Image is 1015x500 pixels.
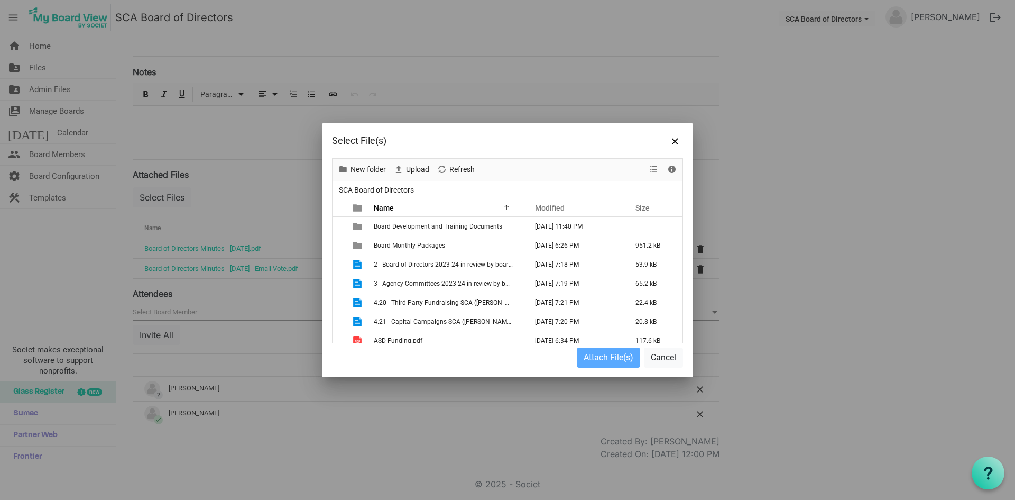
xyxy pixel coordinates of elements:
[624,255,682,274] td: 53.9 kB is template cell column header Size
[663,159,681,181] div: Details
[374,261,552,268] span: 2 - Board of Directors 2023-24 in review by board ([DATE]).docx
[346,217,371,236] td: is template cell column header type
[374,223,502,230] span: Board Development and Training Documents
[333,331,346,350] td: checkbox
[371,274,524,293] td: 3 - Agency Committees 2023-24 in review by board.docx is template cell column header Name
[374,299,594,306] span: 4.20 - Third Party Fundraising SCA ([PERSON_NAME] is editing) ([DATE]).docx
[448,163,476,176] span: Refresh
[333,312,346,331] td: checkbox
[524,217,624,236] td: February 03, 2022 11:40 PM column header Modified
[635,204,650,212] span: Size
[374,318,582,325] span: 4.21 - Capital Campaigns SCA ([PERSON_NAME] is editing) ([DATE]).docx
[392,163,431,176] button: Upload
[371,217,524,236] td: Board Development and Training Documents is template cell column header Name
[647,163,660,176] button: View dropdownbutton
[624,312,682,331] td: 20.8 kB is template cell column header Size
[624,217,682,236] td: is template cell column header Size
[433,159,478,181] div: Refresh
[346,274,371,293] td: is template cell column header type
[524,255,624,274] td: September 04, 2025 7:18 PM column header Modified
[577,348,640,368] button: Attach File(s)
[333,217,346,236] td: checkbox
[333,293,346,312] td: checkbox
[374,337,422,344] span: ASD Funding.pdf
[334,159,390,181] div: New folder
[346,293,371,312] td: is template cell column header type
[336,163,388,176] button: New folder
[524,236,624,255] td: February 04, 2022 6:26 PM column header Modified
[624,331,682,350] td: 117.6 kB is template cell column header Size
[346,236,371,255] td: is template cell column header type
[535,204,565,212] span: Modified
[371,312,524,331] td: 4.21 - Capital Campaigns SCA (Tim is editing) (August 2025).docx is template cell column header Name
[371,331,524,350] td: ASD Funding.pdf is template cell column header Name
[524,293,624,312] td: September 04, 2025 7:21 PM column header Modified
[665,163,679,176] button: Details
[524,274,624,293] td: September 04, 2025 7:19 PM column header Modified
[374,204,394,212] span: Name
[333,236,346,255] td: checkbox
[349,163,387,176] span: New folder
[645,159,663,181] div: View
[371,293,524,312] td: 4.20 - Third Party Fundraising SCA (Tim is editing) (August 2025).docx is template cell column he...
[346,331,371,350] td: is template cell column header type
[371,236,524,255] td: Board Monthly Packages is template cell column header Name
[667,133,683,149] button: Close
[524,312,624,331] td: September 04, 2025 7:20 PM column header Modified
[524,331,624,350] td: February 04, 2022 6:34 PM column header Modified
[337,184,416,197] span: SCA Board of Directors
[346,255,371,274] td: is template cell column header type
[374,280,534,287] span: 3 - Agency Committees 2023-24 in review by board.docx
[435,163,477,176] button: Refresh
[346,312,371,331] td: is template cell column header type
[644,348,683,368] button: Cancel
[624,293,682,312] td: 22.4 kB is template cell column header Size
[405,163,430,176] span: Upload
[332,133,613,149] div: Select File(s)
[624,236,682,255] td: 951.2 kB is template cell column header Size
[333,274,346,293] td: checkbox
[624,274,682,293] td: 65.2 kB is template cell column header Size
[371,255,524,274] td: 2 - Board of Directors 2023-24 in review by board (August 2025).docx is template cell column head...
[374,242,445,249] span: Board Monthly Packages
[333,255,346,274] td: checkbox
[390,159,433,181] div: Upload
